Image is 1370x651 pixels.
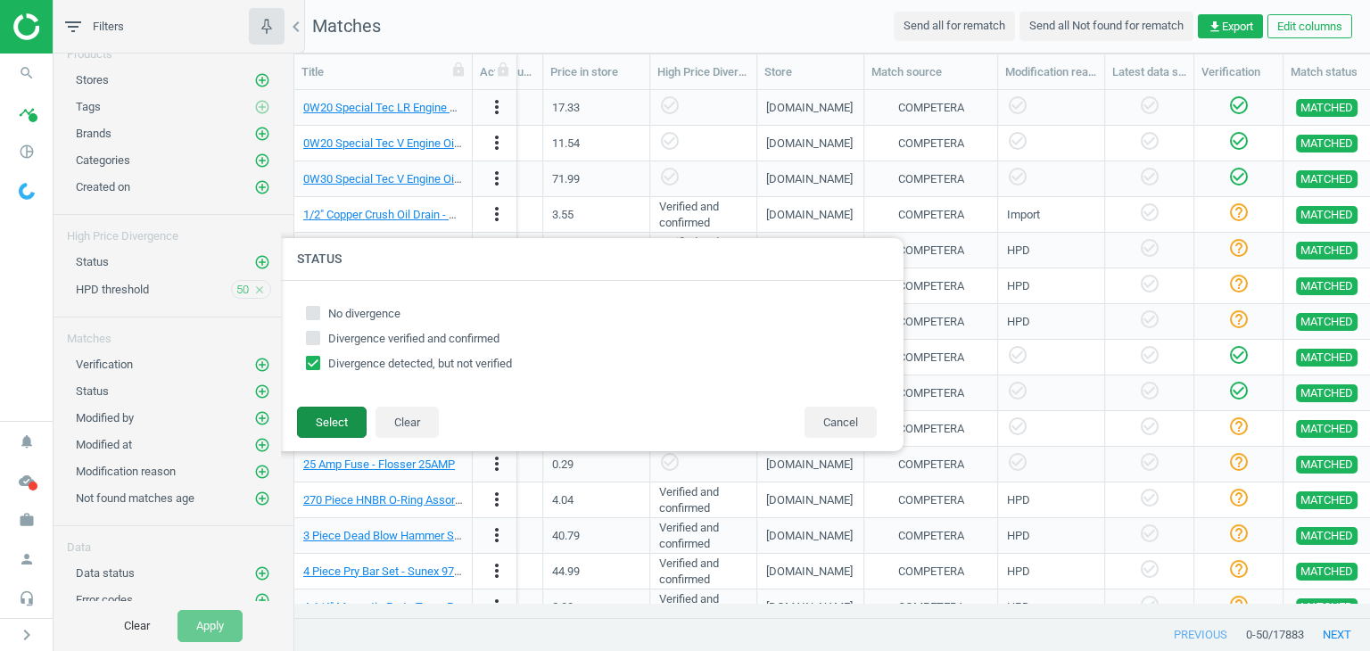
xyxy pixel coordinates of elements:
[254,99,270,115] i: add_circle_outline
[4,623,49,647] button: chevron_right
[253,436,271,454] button: add_circle_outline
[10,135,44,169] i: pie_chart_outlined
[253,284,266,296] i: close
[10,56,44,90] i: search
[10,464,44,498] i: cloud_done
[253,152,271,169] button: add_circle_outline
[54,526,293,556] div: Data
[16,624,37,646] i: chevron_right
[254,72,270,88] i: add_circle_outline
[253,98,271,116] button: add_circle_outline
[76,491,194,505] span: Not found matches age
[10,503,44,537] i: work
[254,179,270,195] i: add_circle_outline
[76,283,149,296] span: HPD threshold
[253,490,271,507] button: add_circle_outline
[76,411,134,424] span: Modified by
[76,180,130,194] span: Created on
[254,126,270,142] i: add_circle_outline
[76,255,109,268] span: Status
[254,565,270,581] i: add_circle_outline
[54,215,293,244] div: High Price Divergence
[254,357,270,373] i: add_circle_outline
[76,73,109,87] span: Stores
[76,127,111,140] span: Brands
[93,19,124,35] span: Filters
[254,410,270,426] i: add_circle_outline
[76,566,135,580] span: Data status
[279,238,904,280] h4: Status
[76,438,132,451] span: Modified at
[254,437,270,453] i: add_circle_outline
[254,490,270,507] i: add_circle_outline
[253,383,271,400] button: add_circle_outline
[76,100,101,113] span: Tags
[19,183,35,200] img: wGWNvw8QSZomAAAAABJRU5ErkJggg==
[253,125,271,143] button: add_circle_outline
[10,581,44,615] i: headset_mic
[10,542,44,576] i: person
[62,16,84,37] i: filter_list
[254,254,270,270] i: add_circle_outline
[253,463,271,481] button: add_circle_outline
[10,424,44,458] i: notifications
[253,178,271,196] button: add_circle_outline
[54,317,293,347] div: Matches
[254,592,270,608] i: add_circle_outline
[254,464,270,480] i: add_circle_outline
[254,152,270,169] i: add_circle_outline
[76,358,133,371] span: Verification
[253,591,271,609] button: add_circle_outline
[76,153,130,167] span: Categories
[177,610,243,642] button: Apply
[253,253,271,271] button: add_circle_outline
[253,71,271,89] button: add_circle_outline
[76,465,176,478] span: Modification reason
[254,383,270,400] i: add_circle_outline
[10,95,44,129] i: timeline
[76,384,109,398] span: Status
[253,564,271,582] button: add_circle_outline
[13,13,140,40] img: ajHJNr6hYgQAAAAASUVORK5CYII=
[253,356,271,374] button: add_circle_outline
[236,282,249,298] span: 50
[105,610,169,642] button: Clear
[76,593,133,606] span: Error codes
[253,409,271,427] button: add_circle_outline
